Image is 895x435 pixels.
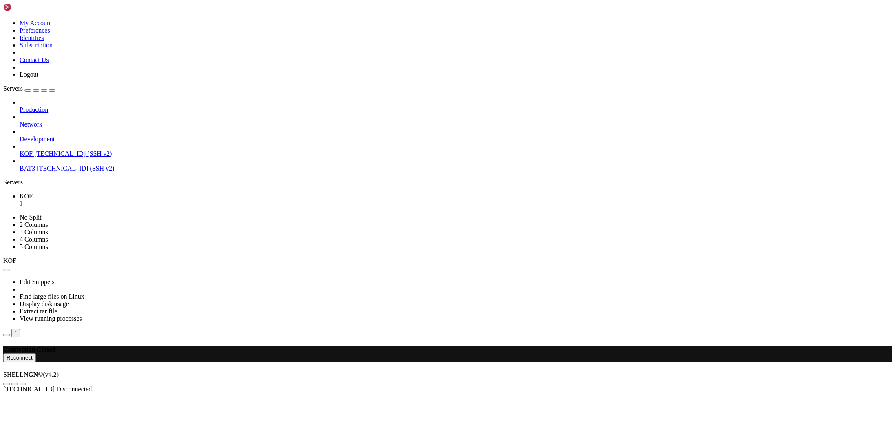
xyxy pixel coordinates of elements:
a: Edit Snippets [20,278,55,285]
a: 5 Columns [20,243,48,250]
a: Find large files on Linux [20,293,84,300]
a: No Split [20,214,42,221]
a: Display disk usage [20,300,69,307]
img: Shellngn [3,3,50,11]
a:  [20,200,892,207]
a: BAT3 [TECHNICAL_ID] (SSH v2) [20,165,892,172]
span: Production [20,106,48,113]
a: Network [20,121,892,128]
a: 3 Columns [20,229,48,235]
li: BAT3 [TECHNICAL_ID] (SSH v2) [20,158,892,172]
a: My Account [20,20,52,27]
span: Network [20,121,42,128]
a: View running processes [20,315,82,322]
span: BAT3 [20,165,35,172]
a: Logout [20,71,38,78]
a: 4 Columns [20,236,48,243]
a: Development [20,135,892,143]
a: Servers [3,85,55,92]
a: Extract tar file [20,308,57,315]
a: KOF [TECHNICAL_ID] (SSH v2) [20,150,892,158]
a: Identities [20,34,44,41]
span: [TECHNICAL_ID] (SSH v2) [34,150,112,157]
a: 2 Columns [20,221,48,228]
li: KOF [TECHNICAL_ID] (SSH v2) [20,143,892,158]
span: KOF [20,150,33,157]
div:  [15,330,17,336]
span: KOF [3,257,16,264]
div: Servers [3,179,892,186]
a: Preferences [20,27,50,34]
li: Production [20,99,892,113]
li: Development [20,128,892,143]
a: Production [20,106,892,113]
a: Contact Us [20,56,49,63]
li: Network [20,113,892,128]
a: KOF [20,193,892,207]
span: Servers [3,85,23,92]
button:  [11,329,20,337]
span: KOF [20,193,33,200]
span: Development [20,135,55,142]
span: [TECHNICAL_ID] (SSH v2) [37,165,114,172]
a: Subscription [20,42,53,49]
